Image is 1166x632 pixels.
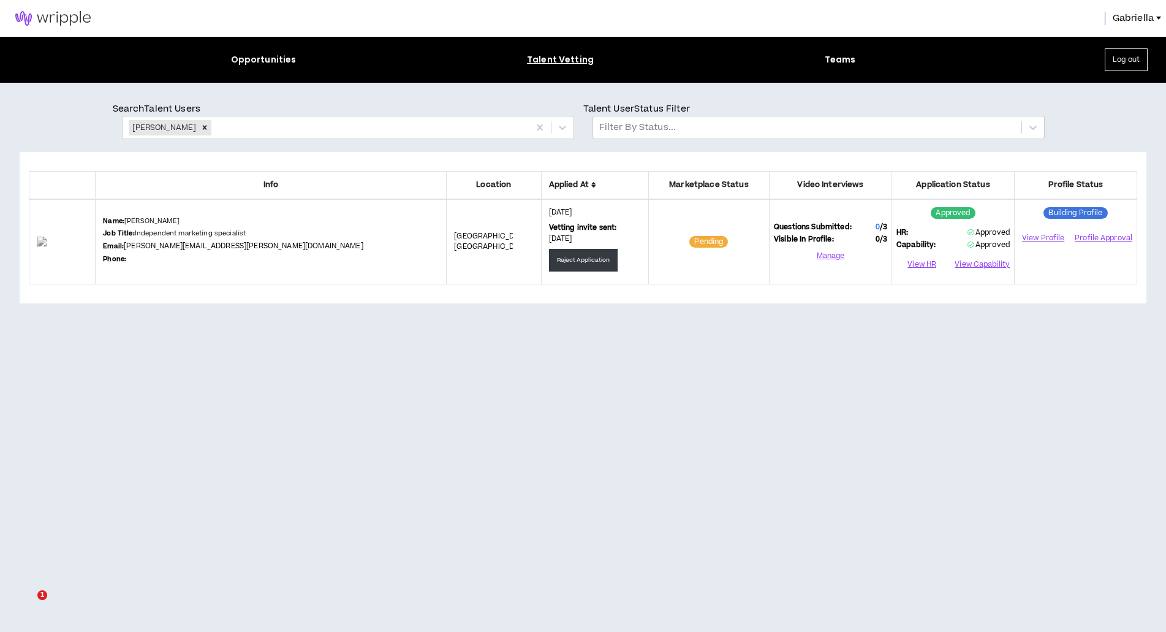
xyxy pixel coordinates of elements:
[825,53,856,66] div: Teams
[549,249,618,272] button: Reject Application
[1113,12,1154,25] span: Gabriella
[880,234,887,245] span: / 3
[129,120,199,135] div: [PERSON_NAME]
[1105,48,1148,71] button: Log out
[896,227,908,238] span: HR:
[124,241,363,251] a: [PERSON_NAME][EMAIL_ADDRESS][PERSON_NAME][DOMAIN_NAME]
[12,590,42,620] iframe: Intercom live chat
[37,590,47,600] span: 1
[1043,207,1107,219] sup: Building Profile
[955,256,1010,274] button: View Capability
[1015,172,1137,199] th: Profile Status
[113,102,583,116] p: Search Talent Users
[103,229,246,238] p: Independent marketing specialist
[103,242,124,251] b: Email:
[549,179,641,191] span: Applied At
[37,237,88,246] img: yia3lsW3BOWmlyqz0qs5AyMRQR0y7f5wHUPaDY1K.png
[774,222,852,233] span: Questions Submitted:
[103,216,180,226] p: [PERSON_NAME]
[583,102,1054,116] p: Talent User Status Filter
[967,227,1010,238] span: Approved
[231,53,297,66] div: Opportunities
[198,120,211,135] div: Remove Clarissa Ferreira Cortez
[549,234,641,245] p: [DATE]
[770,172,892,199] th: Video Interviews
[1019,227,1067,249] a: View Profile
[648,172,769,199] th: Marketplace Status
[549,223,641,234] p: Vetting invite sent:
[876,222,880,232] span: 0
[96,172,447,199] th: Info
[447,172,541,199] th: Location
[774,234,834,245] span: Visible In Profile:
[103,229,134,238] b: Job Title:
[103,254,126,264] b: Phone:
[876,234,887,245] span: 0
[103,216,124,226] b: Name:
[967,240,1010,250] span: Approved
[549,207,641,218] p: [DATE]
[454,231,532,253] span: [GEOGRAPHIC_DATA] , [GEOGRAPHIC_DATA]
[892,172,1015,199] th: Application Status
[880,222,887,232] span: / 3
[774,247,887,265] button: Manage
[931,207,975,219] sup: Approved
[896,256,947,274] button: View HR
[689,236,728,248] sup: Pending
[1075,229,1132,247] button: Profile Approval
[896,240,936,251] span: Capability:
